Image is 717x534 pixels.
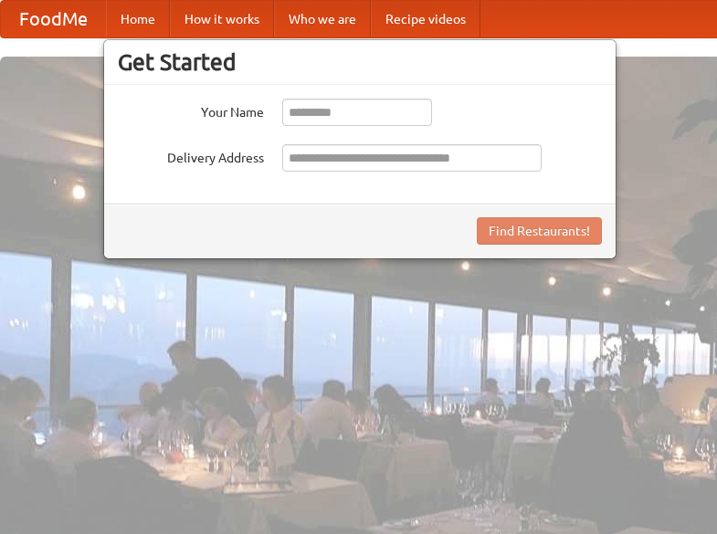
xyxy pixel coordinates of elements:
[118,144,264,167] label: Delivery Address
[118,99,264,121] label: Your Name
[274,1,371,37] a: Who we are
[170,1,274,37] a: How it works
[477,217,602,245] button: Find Restaurants!
[106,1,170,37] a: Home
[118,48,602,76] h3: Get Started
[371,1,480,37] a: Recipe videos
[1,1,106,37] a: FoodMe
